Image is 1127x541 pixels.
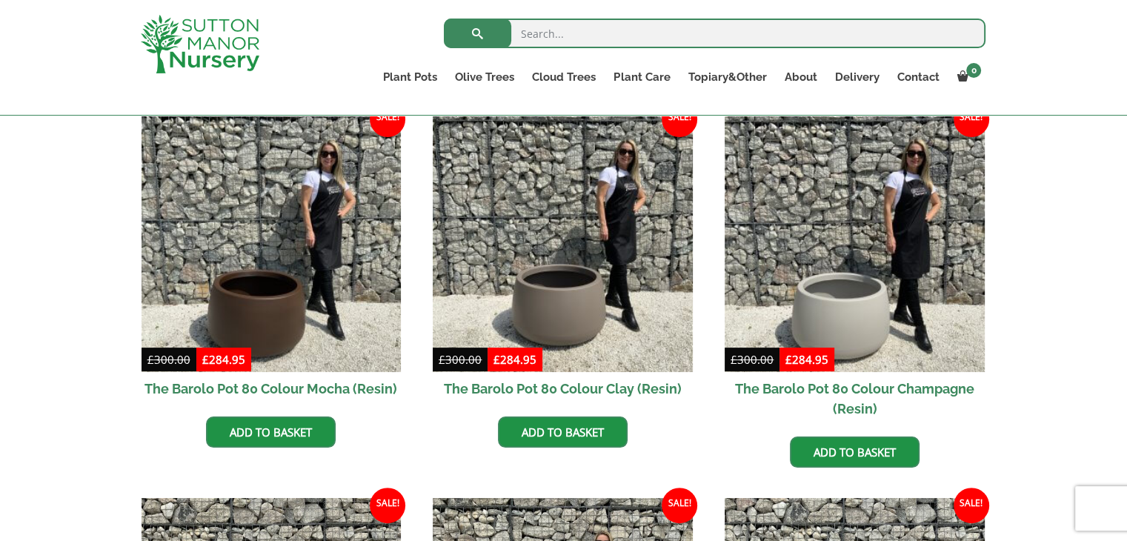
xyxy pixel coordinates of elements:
[954,488,989,523] span: Sale!
[202,352,209,367] span: £
[446,67,523,87] a: Olive Trees
[142,112,402,405] a: Sale! The Barolo Pot 80 Colour Mocha (Resin)
[433,112,693,372] img: The Barolo Pot 80 Colour Clay (Resin)
[966,63,981,78] span: 0
[790,437,920,468] a: Add to basket: “The Barolo Pot 80 Colour Champagne (Resin)”
[493,352,500,367] span: £
[725,112,985,372] img: The Barolo Pot 80 Colour Champagne (Resin)
[785,352,792,367] span: £
[954,102,989,137] span: Sale!
[731,352,774,367] bdi: 300.00
[523,67,605,87] a: Cloud Trees
[147,352,154,367] span: £
[439,352,445,367] span: £
[825,67,888,87] a: Delivery
[439,352,482,367] bdi: 300.00
[679,67,775,87] a: Topiary&Other
[888,67,948,87] a: Contact
[433,372,693,405] h2: The Barolo Pot 80 Colour Clay (Resin)
[662,488,697,523] span: Sale!
[206,416,336,448] a: Add to basket: “The Barolo Pot 80 Colour Mocha (Resin)”
[725,112,985,425] a: Sale! The Barolo Pot 80 Colour Champagne (Resin)
[142,372,402,405] h2: The Barolo Pot 80 Colour Mocha (Resin)
[370,488,405,523] span: Sale!
[147,352,190,367] bdi: 300.00
[374,67,446,87] a: Plant Pots
[433,112,693,405] a: Sale! The Barolo Pot 80 Colour Clay (Resin)
[142,112,402,372] img: The Barolo Pot 80 Colour Mocha (Resin)
[202,352,245,367] bdi: 284.95
[493,352,536,367] bdi: 284.95
[605,67,679,87] a: Plant Care
[725,372,985,425] h2: The Barolo Pot 80 Colour Champagne (Resin)
[141,15,259,73] img: logo
[731,352,737,367] span: £
[785,352,828,367] bdi: 284.95
[498,416,628,448] a: Add to basket: “The Barolo Pot 80 Colour Clay (Resin)”
[662,102,697,137] span: Sale!
[775,67,825,87] a: About
[444,19,985,48] input: Search...
[948,67,985,87] a: 0
[370,102,405,137] span: Sale!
